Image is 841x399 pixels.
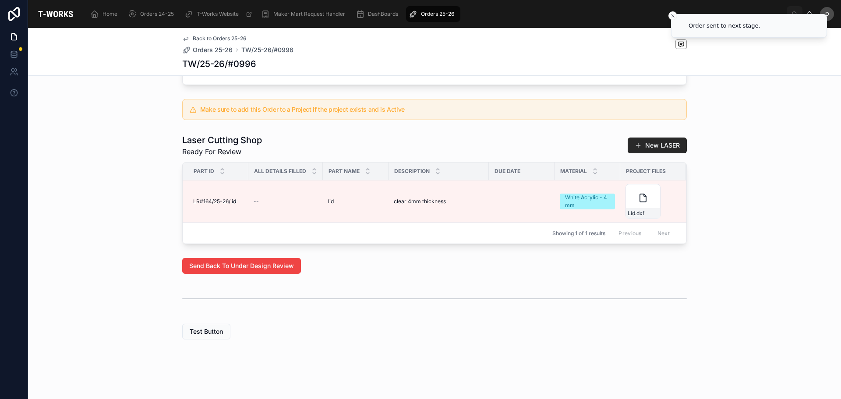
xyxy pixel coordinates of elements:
span: Maker Mart Request Handler [273,11,345,18]
a: Maker Mart Request Handler [258,6,351,22]
span: Home [102,11,117,18]
span: Project Files [626,168,666,175]
a: T-Works Website [182,6,257,22]
span: Send Back To Under Design Review [189,261,294,270]
span: -- [254,198,259,205]
button: Test Button [182,324,230,339]
span: Showing 1 of 1 results [552,230,605,237]
div: White Acrylic - 4 mm [565,194,610,209]
span: Due Date [495,168,520,175]
span: Lid [628,210,635,217]
span: Test Button [190,327,223,336]
img: App logo [35,7,76,21]
span: All Details Filled [254,168,306,175]
span: D [825,11,829,18]
span: Ready For Review [182,146,262,157]
span: Material [560,168,587,175]
span: T-Works Website [197,11,239,18]
span: Orders 25-26 [421,11,454,18]
span: Part ID [194,168,214,175]
button: Close toast [668,11,677,20]
a: DashBoards [353,6,404,22]
span: LR#164/25-26/lid [193,198,236,205]
span: lid [328,198,334,205]
span: clear 4mm thickness [394,198,446,205]
a: Home [88,6,124,22]
span: Orders 24-25 [140,11,174,18]
button: Send Back To Under Design Review [182,258,301,274]
a: Back to Orders 25-26 [182,35,247,42]
h5: Make sure to add this Order to a Project if the project exists and is Active [200,106,679,113]
span: Description [394,168,430,175]
button: New LASER [628,138,687,153]
span: .dxf [635,210,644,217]
span: Orders 25-26 [193,46,233,54]
h1: TW/25-26/#0996 [182,58,256,70]
span: Back to Orders 25-26 [193,35,247,42]
div: Order sent to next stage. [689,21,760,30]
a: Orders 25-26 [406,6,460,22]
span: DashBoards [368,11,398,18]
a: TW/25-26/#0996 [241,46,293,54]
h1: Laser Cutting Shop [182,134,262,146]
span: Part Name [329,168,360,175]
div: scrollable content [83,4,787,24]
a: Orders 24-25 [125,6,180,22]
a: Orders 25-26 [182,46,233,54]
